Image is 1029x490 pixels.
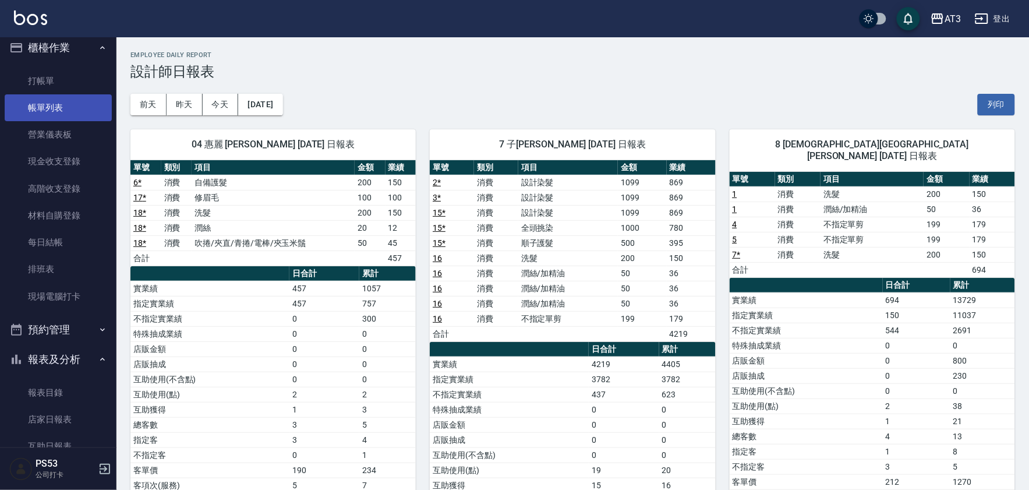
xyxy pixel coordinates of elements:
[5,175,112,202] a: 高階收支登錄
[730,474,883,489] td: 客單價
[359,341,416,357] td: 0
[950,474,1015,489] td: 1270
[386,220,416,235] td: 12
[5,433,112,460] a: 互助日報表
[730,429,883,444] td: 總客數
[14,10,47,25] img: Logo
[730,383,883,399] td: 互助使用(不含點)
[897,7,920,30] button: save
[474,235,518,251] td: 消費
[130,296,289,311] td: 指定實業績
[161,220,192,235] td: 消費
[430,447,589,463] td: 互助使用(不含點)
[355,160,386,175] th: 金額
[130,64,1015,80] h3: 設計師日報表
[5,94,112,121] a: 帳單列表
[970,232,1015,247] td: 179
[161,235,192,251] td: 消費
[130,311,289,326] td: 不指定實業績
[883,474,950,489] td: 212
[924,172,969,187] th: 金額
[970,186,1015,202] td: 150
[730,172,775,187] th: 單號
[355,235,386,251] td: 50
[518,175,618,190] td: 設計染髮
[883,368,950,383] td: 0
[430,357,589,372] td: 實業績
[359,266,416,281] th: 累計
[5,283,112,310] a: 現場電腦打卡
[659,387,716,402] td: 623
[659,463,716,478] td: 20
[618,281,667,296] td: 50
[355,190,386,205] td: 100
[518,266,618,281] td: 潤絲/加精油
[821,217,924,232] td: 不指定單剪
[5,229,112,256] a: 每日結帳
[5,379,112,406] a: 報表目錄
[883,414,950,429] td: 1
[924,202,969,217] td: 50
[518,235,618,251] td: 順子護髮
[589,463,659,478] td: 19
[289,463,359,478] td: 190
[518,220,618,235] td: 全頭挑染
[433,269,442,278] a: 16
[130,357,289,372] td: 店販抽成
[359,326,416,341] td: 0
[667,190,716,205] td: 869
[667,220,716,235] td: 780
[518,160,618,175] th: 項目
[474,251,518,266] td: 消費
[667,281,716,296] td: 36
[883,429,950,444] td: 4
[589,342,659,357] th: 日合計
[167,94,203,115] button: 昨天
[730,308,883,323] td: 指定實業績
[950,308,1015,323] td: 11037
[659,447,716,463] td: 0
[970,172,1015,187] th: 業績
[474,296,518,311] td: 消費
[359,432,416,447] td: 4
[192,160,355,175] th: 項目
[730,368,883,383] td: 店販抽成
[474,311,518,326] td: 消費
[9,457,33,481] img: Person
[289,326,359,341] td: 0
[775,247,821,262] td: 消費
[618,175,667,190] td: 1099
[130,402,289,417] td: 互助獲得
[883,353,950,368] td: 0
[970,8,1015,30] button: 登出
[589,372,659,387] td: 3782
[733,205,737,214] a: 1
[775,172,821,187] th: 類別
[161,160,192,175] th: 類別
[474,205,518,220] td: 消費
[192,190,355,205] td: 修眉毛
[667,235,716,251] td: 395
[924,217,969,232] td: 199
[924,232,969,247] td: 199
[950,323,1015,338] td: 2691
[659,372,716,387] td: 3782
[970,247,1015,262] td: 150
[430,160,474,175] th: 單號
[5,256,112,283] a: 排班表
[883,399,950,414] td: 2
[355,175,386,190] td: 200
[883,292,950,308] td: 694
[950,292,1015,308] td: 13729
[5,406,112,433] a: 店家日報表
[659,357,716,372] td: 4405
[433,284,442,293] a: 16
[970,217,1015,232] td: 179
[730,172,1015,278] table: a dense table
[5,148,112,175] a: 現金收支登錄
[618,296,667,311] td: 50
[161,175,192,190] td: 消費
[618,205,667,220] td: 1099
[289,311,359,326] td: 0
[359,311,416,326] td: 300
